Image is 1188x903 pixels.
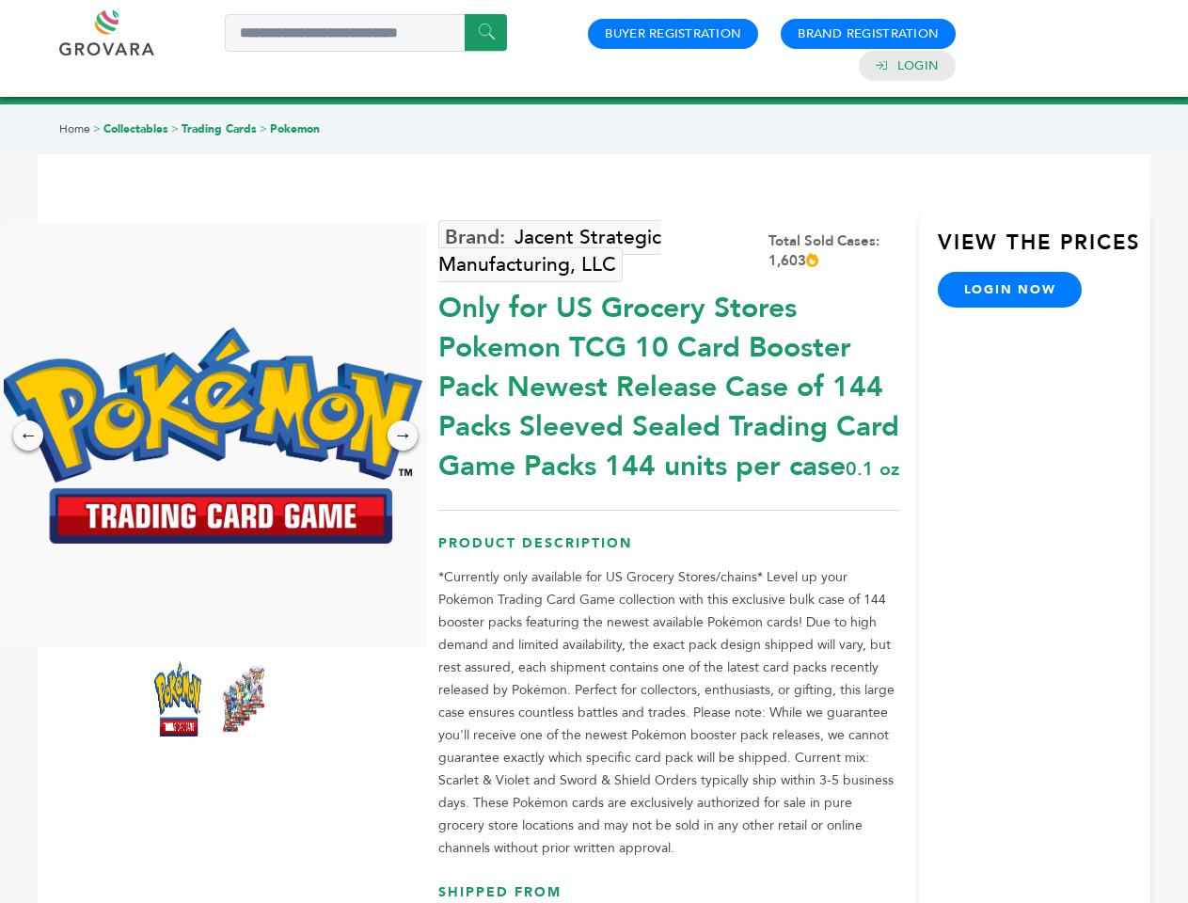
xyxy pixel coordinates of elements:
[605,25,741,42] a: Buyer Registration
[103,121,168,136] a: Collectables
[897,57,939,74] a: Login
[438,220,661,282] a: Jacent Strategic Manufacturing, LLC
[438,566,900,860] p: *Currently only available for US Grocery Stores/chains* Level up your Pokémon Trading Card Game c...
[171,121,179,136] span: >
[938,229,1150,272] h3: View the Prices
[846,456,899,482] span: 0.1 oz
[93,121,101,136] span: >
[154,661,201,737] img: *Only for US Grocery Stores* Pokemon TCG 10 Card Booster Pack – Newest Release (Case of 144 Packs...
[182,121,257,136] a: Trading Cards
[388,420,418,451] div: →
[59,121,90,136] a: Home
[938,272,1083,308] a: login now
[438,279,900,486] div: Only for US Grocery Stores Pokemon TCG 10 Card Booster Pack Newest Release Case of 144 Packs Slee...
[260,121,267,136] span: >
[768,231,900,271] div: Total Sold Cases: 1,603
[270,121,320,136] a: Pokemon
[225,14,507,52] input: Search a product or brand...
[798,25,939,42] a: Brand Registration
[13,420,43,451] div: ←
[220,661,267,737] img: *Only for US Grocery Stores* Pokemon TCG 10 Card Booster Pack – Newest Release (Case of 144 Packs...
[438,534,900,567] h3: Product Description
